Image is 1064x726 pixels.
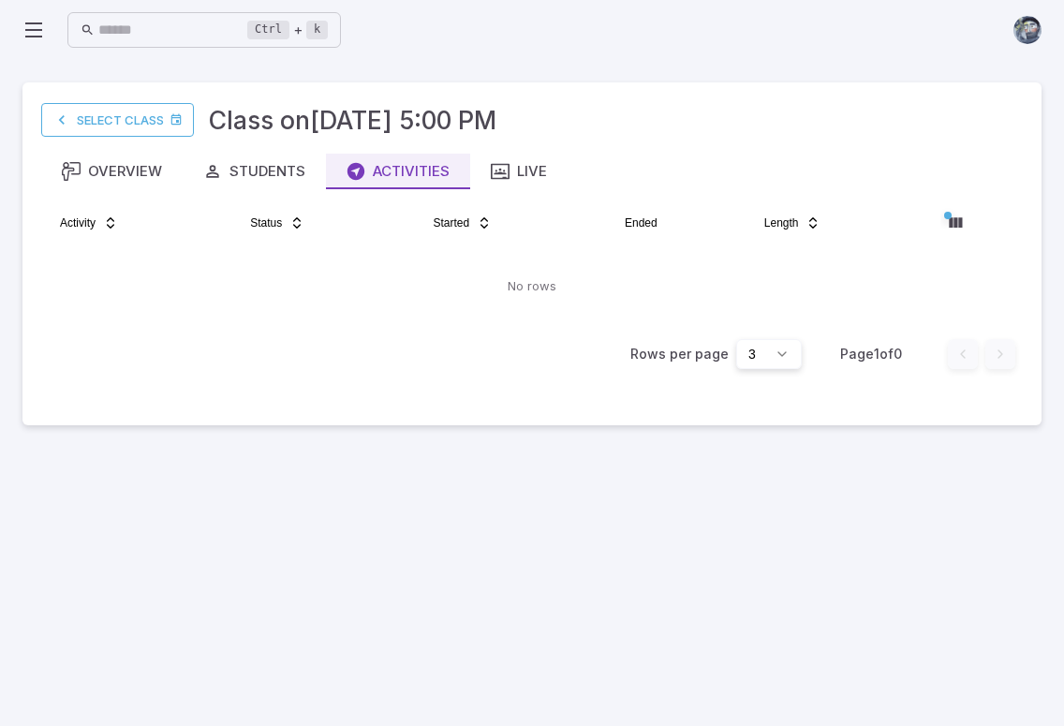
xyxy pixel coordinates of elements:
button: Activity [49,208,129,238]
button: Length [753,208,833,238]
button: Started [421,208,503,238]
span: Started [433,215,469,230]
img: andrew.jpg [1013,16,1042,44]
span: Status [250,215,282,230]
div: + [247,19,328,41]
button: Status [239,208,316,238]
span: Ended [625,215,658,230]
p: No rows [49,277,1015,296]
kbd: k [306,21,328,39]
span: Activity [60,215,96,230]
a: Select Class [41,103,194,137]
div: Activities [347,161,450,182]
button: Ended [613,208,669,238]
h3: Class on [DATE] 5:00 PM [209,101,496,139]
span: Length [764,215,799,230]
div: Page 1 of 0 [824,345,918,363]
div: Live [491,161,547,182]
kbd: Ctrl [247,21,289,39]
p: Rows per page [630,345,729,363]
button: Column visibility [940,208,970,238]
div: Overview [62,161,162,182]
div: Students [203,161,305,182]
